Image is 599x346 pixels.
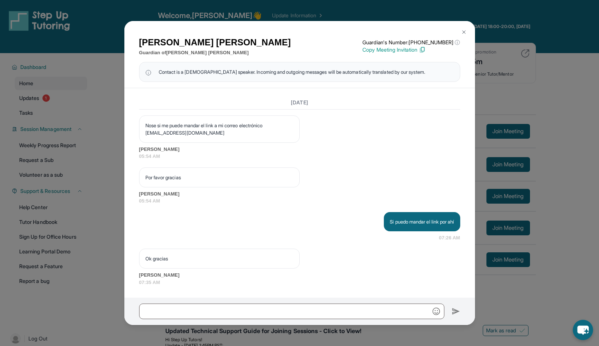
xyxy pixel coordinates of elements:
h1: [PERSON_NAME] [PERSON_NAME] [139,36,291,49]
span: 05:54 AM [139,197,460,205]
img: Send icon [452,307,460,316]
span: 05:54 AM [139,153,460,160]
p: Copy Meeting Invitation [362,46,460,53]
span: [PERSON_NAME] [139,146,460,153]
img: Copy Icon [419,46,426,53]
span: Contact is a [DEMOGRAPHIC_DATA] speaker. Incoming and outgoing messages will be automatically tra... [159,68,425,76]
span: 07:26 AM [439,234,460,242]
img: Close Icon [461,29,467,35]
h3: [DATE] [139,99,460,106]
span: 07:35 AM [139,279,460,286]
p: Ok gracias [145,255,293,262]
p: Guardian of [PERSON_NAME] [PERSON_NAME] [139,49,291,56]
p: Si puedo mandar el link por ahí [390,218,454,225]
p: Por favor gracias [145,174,293,181]
button: chat-button [573,320,593,340]
p: Nose si me puede mandar el link a mi correo electrónico [EMAIL_ADDRESS][DOMAIN_NAME] [145,122,293,136]
span: [PERSON_NAME] [139,190,460,198]
p: Guardian's Number: [PHONE_NUMBER] [362,39,460,46]
img: info Icon [145,68,151,76]
span: [PERSON_NAME] [139,271,460,279]
img: Emoji [433,308,440,315]
span: ⓘ [455,39,460,46]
